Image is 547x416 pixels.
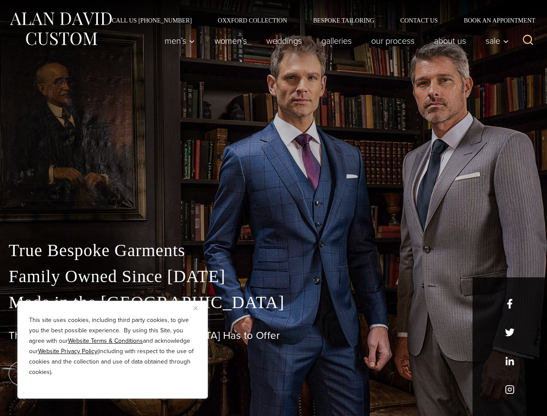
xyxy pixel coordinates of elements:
button: View Search Form [518,30,538,51]
p: True Bespoke Garments Family Owned Since [DATE] Made in the [GEOGRAPHIC_DATA] [9,237,538,315]
a: Contact Us [387,17,451,23]
a: Our Process [362,32,424,49]
img: Close [194,306,197,310]
a: About Us [424,32,476,49]
a: Galleries [312,32,362,49]
button: Close [194,303,204,313]
a: book an appointment [9,361,130,386]
a: Women’s [205,32,257,49]
a: Bespoke Tailoring [300,17,387,23]
p: This site uses cookies, including third party cookies, to give you the best possible experience. ... [29,315,196,377]
nav: Primary Navigation [155,32,514,49]
a: Website Terms & Conditions [68,336,143,345]
img: Alan David Custom [9,10,113,48]
span: Men’s [165,36,195,45]
h1: The Best Custom Suits [GEOGRAPHIC_DATA] Has to Offer [9,329,538,342]
a: Oxxford Collection [205,17,300,23]
a: weddings [257,32,312,49]
span: Sale [486,36,509,45]
nav: Secondary Navigation [99,17,538,23]
a: Book an Appointment [451,17,538,23]
a: Call Us [PHONE_NUMBER] [99,17,205,23]
a: Website Privacy Policy [38,347,97,356]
